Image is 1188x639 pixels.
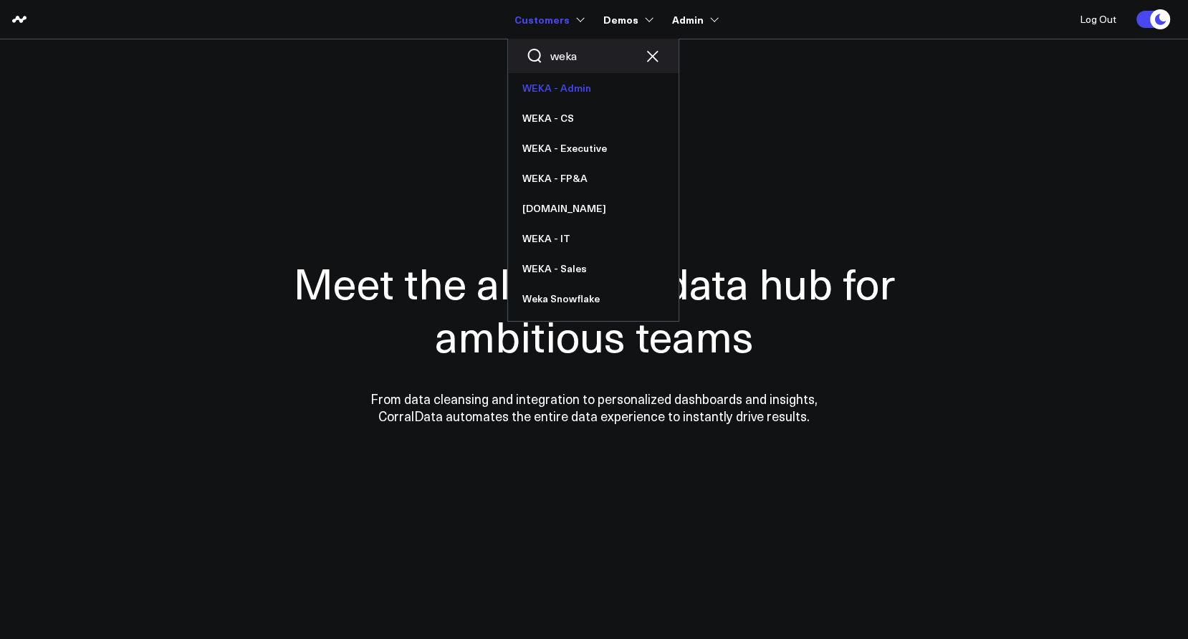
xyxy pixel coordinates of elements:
input: Search customers input [550,48,636,64]
p: From data cleansing and integration to personalized dashboards and insights, CorralData automates... [340,390,848,425]
a: Customers [514,6,582,32]
a: [DOMAIN_NAME] [508,193,679,224]
a: WEKA - CS [508,103,679,133]
h1: Meet the all-in-one data hub for ambitious teams [243,256,945,362]
a: WEKA - IT [508,224,679,254]
a: Demos [603,6,651,32]
a: WEKA - Admin [508,73,679,103]
a: WEKA - FP&A [508,163,679,193]
a: WEKA - Sales [508,254,679,284]
button: Clear search [643,47,661,64]
button: Search customers button [526,47,543,64]
a: Admin [672,6,716,32]
a: Weka Snowflake [508,284,679,314]
a: WEKA - Executive [508,133,679,163]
